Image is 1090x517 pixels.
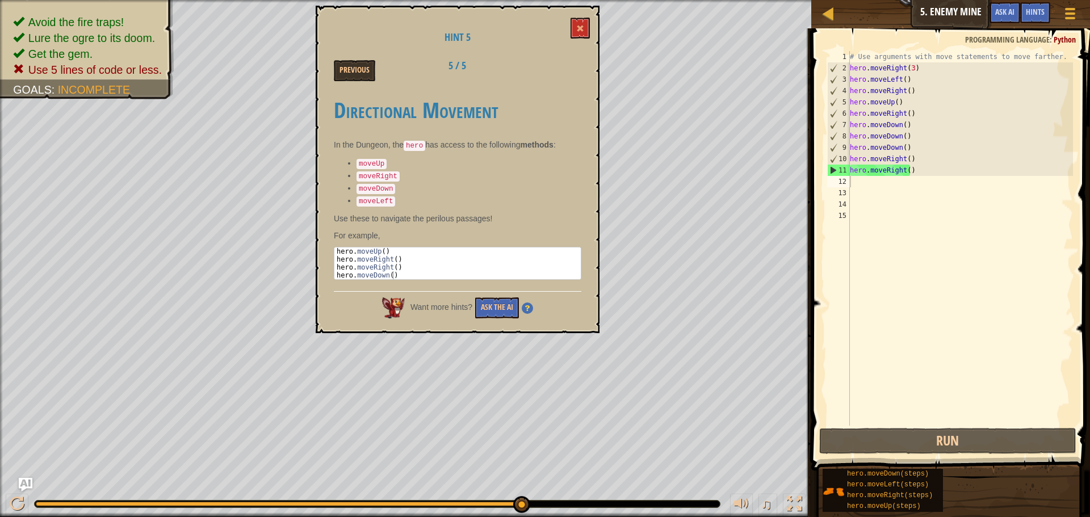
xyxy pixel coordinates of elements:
[521,140,554,149] strong: methods
[522,302,533,314] img: Hint
[357,171,400,182] code: moveRight
[823,481,844,502] img: portrait.png
[827,199,850,210] div: 14
[19,478,32,491] button: Ask AI
[357,184,395,194] code: moveDown
[28,64,162,76] span: Use 5 lines of code or less.
[758,494,778,517] button: ♫
[334,213,581,224] p: Use these to navigate the perilous passages!
[28,16,124,28] span: Avoid the fire traps!
[995,6,1014,17] span: Ask AI
[819,428,1076,454] button: Run
[13,30,162,46] li: Lure the ogre to its doom.
[1050,34,1054,45] span: :
[828,108,850,119] div: 6
[828,96,850,108] div: 5
[357,196,395,207] code: moveLeft
[828,131,850,142] div: 8
[1054,34,1076,45] span: Python
[828,119,850,131] div: 7
[52,83,58,96] span: :
[827,51,850,62] div: 1
[847,491,933,499] span: hero.moveRight(steps)
[828,153,850,165] div: 10
[445,30,471,44] span: Hint 5
[334,60,375,81] button: Previous
[13,83,52,96] span: Goals
[410,302,472,312] span: Want more hints?
[847,502,921,510] span: hero.moveUp(steps)
[404,141,425,151] code: hero
[475,297,519,318] button: Ask the AI
[847,470,929,478] span: hero.moveDown(steps)
[965,34,1050,45] span: Programming language
[783,494,806,517] button: Toggle fullscreen
[827,176,850,187] div: 12
[761,495,772,512] span: ♫
[13,46,162,62] li: Get the gem.
[28,32,155,44] span: Lure the ogre to its doom.
[828,142,850,153] div: 9
[13,14,162,30] li: Avoid the fire traps!
[828,62,850,74] div: 2
[6,494,28,517] button: Ctrl + P: Play
[730,494,753,517] button: Adjust volume
[828,85,850,96] div: 4
[13,62,162,78] li: Use 5 lines of code or less.
[1026,6,1045,17] span: Hints
[334,139,581,152] p: In the Dungeon, the has access to the following :
[1056,2,1084,29] button: Show game menu
[828,165,850,176] div: 11
[847,481,929,489] span: hero.moveLeft(steps)
[422,60,493,72] h2: 5 / 5
[827,187,850,199] div: 13
[357,159,387,169] code: moveUp
[334,230,581,241] p: For example,
[990,2,1020,23] button: Ask AI
[828,74,850,85] div: 3
[58,83,130,96] span: Incomplete
[334,98,581,122] h1: Directional Movement
[382,297,405,318] img: AI
[28,48,93,60] span: Get the gem.
[827,210,850,221] div: 15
